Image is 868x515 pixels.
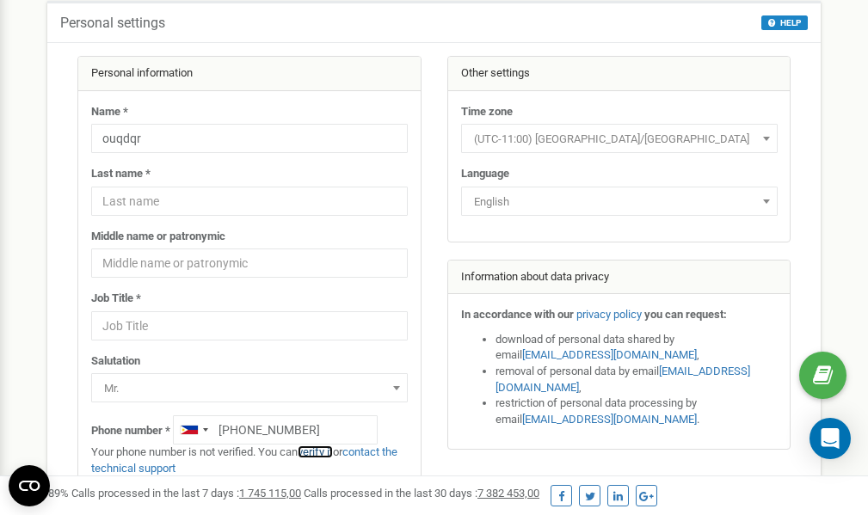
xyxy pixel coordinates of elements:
[576,308,642,321] a: privacy policy
[461,124,778,153] span: (UTC-11:00) Pacific/Midway
[496,364,778,395] li: removal of personal data by email ,
[91,124,408,153] input: Name
[173,415,378,444] input: +1-800-555-55-55
[60,15,165,31] h5: Personal settings
[91,445,397,475] a: contact the technical support
[91,291,141,307] label: Job Title *
[467,190,772,214] span: English
[461,308,574,321] strong: In accordance with our
[522,348,697,361] a: [EMAIL_ADDRESS][DOMAIN_NAME]
[91,248,408,278] input: Middle name or patronymic
[461,104,513,120] label: Time zone
[91,229,225,245] label: Middle name or patronymic
[496,365,750,394] a: [EMAIL_ADDRESS][DOMAIN_NAME]
[461,166,509,182] label: Language
[644,308,727,321] strong: you can request:
[174,416,213,444] div: Telephone country code
[91,166,151,182] label: Last name *
[91,187,408,216] input: Last name
[448,57,791,91] div: Other settings
[448,261,791,295] div: Information about data privacy
[91,444,408,476] p: Your phone number is not verified. You can or
[467,127,772,151] span: (UTC-11:00) Pacific/Midway
[496,395,778,427] li: restriction of personal data processing by email .
[522,413,697,426] a: [EMAIL_ADDRESS][DOMAIN_NAME]
[91,353,140,370] label: Salutation
[304,487,539,500] span: Calls processed in the last 30 days :
[91,311,408,340] input: Job Title
[239,487,301,500] u: 1 745 115,00
[461,187,778,216] span: English
[298,445,333,458] a: verify it
[496,332,778,364] li: download of personal data shared by email ,
[78,57,421,91] div: Personal information
[91,423,170,439] label: Phone number *
[71,487,301,500] span: Calls processed in the last 7 days :
[97,377,402,401] span: Mr.
[9,465,50,506] button: Open CMP widget
[91,104,128,120] label: Name *
[477,487,539,500] u: 7 382 453,00
[810,418,851,459] div: Open Intercom Messenger
[91,373,408,402] span: Mr.
[761,15,808,30] button: HELP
